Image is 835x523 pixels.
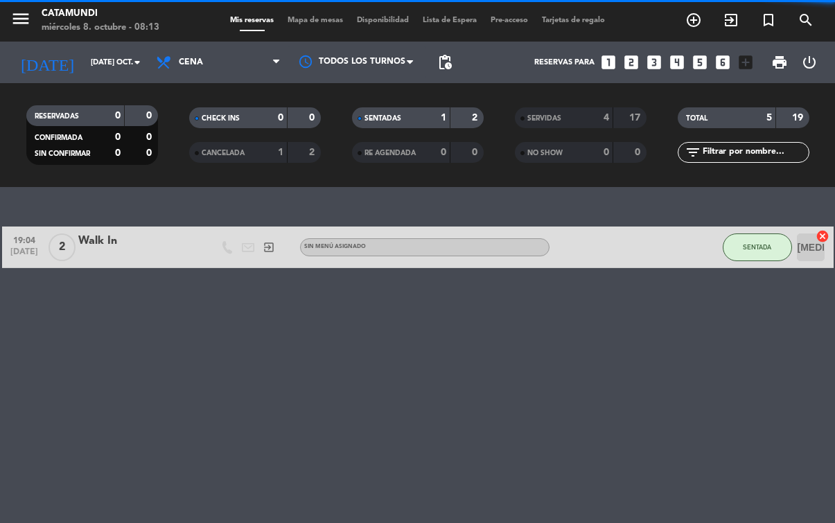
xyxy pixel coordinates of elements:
strong: 0 [115,132,121,142]
strong: 5 [766,113,772,123]
i: exit_to_app [723,12,739,28]
div: Walk In [78,232,196,250]
i: looks_one [599,53,617,71]
i: arrow_drop_down [129,54,146,71]
i: power_settings_new [801,54,818,71]
span: Cena [179,57,203,67]
i: cancel [816,229,829,243]
span: BUSCAR [787,8,825,32]
strong: 0 [115,148,121,158]
strong: 1 [441,113,446,123]
i: add_box [737,53,755,71]
strong: 4 [604,113,609,123]
i: add_circle_outline [685,12,702,28]
i: filter_list [685,144,701,161]
span: SENTADA [743,243,771,251]
i: turned_in_not [760,12,777,28]
span: Reserva especial [750,8,787,32]
span: WALK IN [712,8,750,32]
span: Disponibilidad [350,17,416,24]
i: looks_5 [691,53,709,71]
i: looks_4 [668,53,686,71]
strong: 0 [472,148,480,157]
strong: 1 [278,148,283,157]
span: Lista de Espera [416,17,484,24]
strong: 0 [146,148,155,158]
input: Filtrar por nombre... [701,145,809,160]
strong: 2 [309,148,317,157]
i: looks_6 [714,53,732,71]
span: Tarjetas de regalo [535,17,612,24]
strong: 0 [604,148,609,157]
strong: 17 [629,113,643,123]
strong: 2 [472,113,480,123]
div: Catamundi [42,7,159,21]
span: print [771,54,788,71]
strong: 19 [792,113,806,123]
span: RE AGENDADA [364,150,416,157]
span: Mis reservas [223,17,281,24]
span: CHECK INS [202,115,240,122]
span: Reservas para [534,58,595,67]
span: NO SHOW [527,150,563,157]
button: menu [10,8,31,34]
span: CONFIRMADA [35,134,82,141]
div: miércoles 8. octubre - 08:13 [42,21,159,35]
i: exit_to_app [263,241,275,254]
i: looks_3 [645,53,663,71]
span: 2 [49,233,76,261]
i: [DATE] [10,47,84,78]
span: RESERVAR MESA [675,8,712,32]
strong: 0 [146,111,155,121]
span: TOTAL [686,115,707,122]
strong: 0 [441,148,446,157]
i: menu [10,8,31,29]
span: [DATE] [7,247,42,263]
span: Sin menú asignado [304,244,366,249]
span: SERVIDAS [527,115,561,122]
strong: 0 [278,113,283,123]
strong: 0 [635,148,643,157]
i: looks_two [622,53,640,71]
strong: 0 [115,111,121,121]
span: SENTADAS [364,115,401,122]
span: RESERVADAS [35,113,79,120]
div: LOG OUT [795,42,825,83]
span: Pre-acceso [484,17,535,24]
strong: 0 [309,113,317,123]
i: search [798,12,814,28]
span: Mapa de mesas [281,17,350,24]
span: pending_actions [437,54,453,71]
span: CANCELADA [202,150,245,157]
span: 19:04 [7,231,42,247]
strong: 0 [146,132,155,142]
span: SIN CONFIRMAR [35,150,90,157]
button: SENTADA [723,233,792,261]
